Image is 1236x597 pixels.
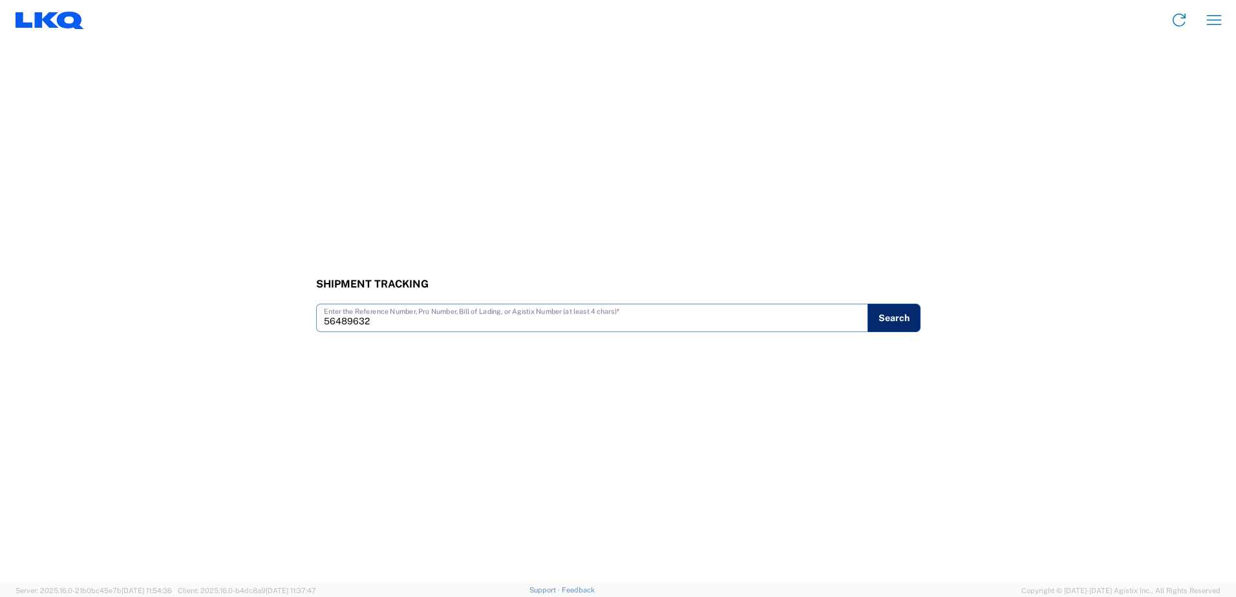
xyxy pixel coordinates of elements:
span: Copyright © [DATE]-[DATE] Agistix Inc., All Rights Reserved [1021,585,1220,596]
span: Client: 2025.16.0-b4dc8a9 [178,587,316,594]
span: Server: 2025.16.0-21b0bc45e7b [16,587,172,594]
a: Feedback [562,586,595,594]
span: [DATE] 11:54:36 [122,587,172,594]
button: Search [868,304,921,332]
h3: Shipment Tracking [316,278,921,290]
a: Support [529,586,562,594]
span: [DATE] 11:37:47 [266,587,316,594]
